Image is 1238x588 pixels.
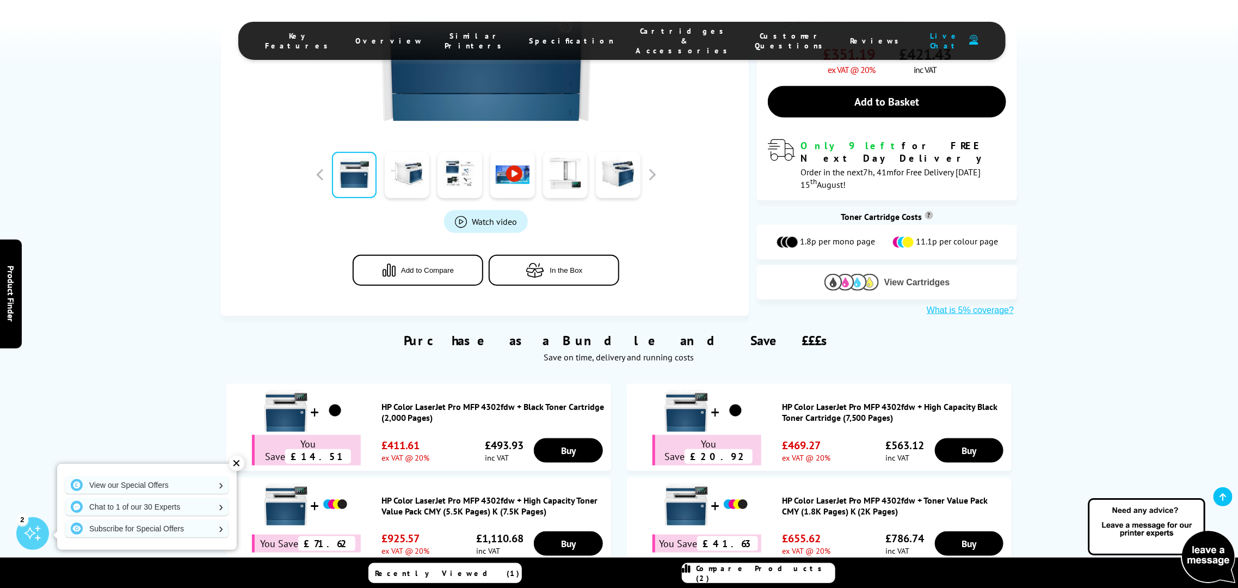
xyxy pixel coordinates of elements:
[534,438,603,463] a: Buy
[697,563,835,583] span: Compare Products (2)
[782,438,830,452] span: £469.27
[485,438,523,452] span: £493.93
[935,531,1004,556] a: Buy
[885,438,924,452] span: £563.12
[266,31,334,51] span: Key Features
[782,546,830,556] span: ex VAT @ 20%
[1086,497,1238,586] img: Open Live Chat window
[476,546,523,556] span: inc VAT
[445,31,508,51] span: Similar Printers
[381,546,430,556] span: ex VAT @ 20%
[652,535,761,553] div: You Save
[235,352,1004,363] div: Save on time, delivery and running costs
[322,491,349,518] img: HP Color LaserJet Pro MFP 4302fdw + High Capacity Toner Value Pack CMY (5.5K Pages) K (7.5K Pages)
[65,498,229,516] a: Chat to 1 of our 30 Experts
[285,449,351,464] span: £14.51
[229,456,244,471] div: ✕
[916,236,998,249] span: 11.1p per colour page
[353,255,483,286] button: Add to Compare
[782,531,830,546] span: £655.62
[768,139,1006,189] div: modal_delivery
[65,476,229,494] a: View our Special Offers
[765,273,1009,291] button: View Cartridges
[863,167,894,177] span: 7h, 41m
[65,520,229,537] a: Subscribe for Special Offers
[914,64,937,75] span: inc VAT
[664,389,708,433] img: HP Color LaserJet Pro MFP 4302fdw + High Capacity Black Toner Cartridge (7,500 Pages)
[925,211,933,219] sup: Cost per page
[885,452,924,463] span: inc VAT
[824,274,879,291] img: Cartridges
[298,536,355,551] span: £71.62
[356,36,423,46] span: Overview
[485,452,523,463] span: inc VAT
[685,449,753,464] span: £20.92
[252,435,361,465] div: You Save
[489,255,619,286] button: In the Box
[16,513,28,525] div: 2
[381,531,430,546] span: £925.57
[722,397,749,425] img: HP Color LaserJet Pro MFP 4302fdw + High Capacity Black Toner Cartridge (7,500 Pages)
[652,435,761,465] div: You Save
[800,139,1006,164] div: for FREE Next Day Delivery
[252,535,361,553] div: You Save
[381,452,430,463] span: ex VAT @ 20%
[664,483,708,526] img: HP Color LaserJet Pro MFP 4302fdw + Toner Value Pack CMY (1.8K Pages) K (2K Pages)
[375,568,520,578] span: Recently Viewed (1)
[800,236,875,249] span: 1.8p per mono page
[884,278,950,287] span: View Cartridges
[782,452,830,463] span: ex VAT @ 20%
[757,211,1017,222] div: Toner Cartridge Costs
[534,531,603,556] a: Buy
[221,316,1018,368] div: Purchase as a Bundle and Save £££s
[476,531,523,546] span: £1,110.68
[885,546,924,556] span: inc VAT
[682,563,835,583] a: Compare Products (2)
[381,495,606,517] a: HP Color LaserJet Pro MFP 4302fdw + High Capacity Toner Value Pack CMY (5.5K Pages) K (7.5K Pages)
[969,35,978,45] img: user-headset-duotone.svg
[923,305,1017,316] button: What is 5% coverage?
[927,31,964,51] span: Live Chat
[722,491,749,518] img: HP Color LaserJet Pro MFP 4302fdw + Toner Value Pack CMY (1.8K Pages) K (2K Pages)
[800,139,902,152] span: Only 9 left
[5,266,16,322] span: Product Finder
[264,483,307,526] img: HP Color LaserJet Pro MFP 4302fdw + High Capacity Toner Value Pack CMY (5.5K Pages) K (7.5K Pages)
[381,438,430,452] span: £411.61
[782,495,1006,517] a: HP Color LaserJet Pro MFP 4302fdw + Toner Value Pack CMY (1.8K Pages) K (2K Pages)
[444,210,528,233] a: Product_All_Videos
[368,563,522,583] a: Recently Viewed (1)
[529,36,614,46] span: Specification
[935,438,1004,463] a: Buy
[697,536,758,551] span: £41.63
[828,64,875,75] span: ex VAT @ 20%
[322,397,349,425] img: HP Color LaserJet Pro MFP 4302fdw + Black Toner Cartridge (2,000 Pages)
[768,86,1006,118] a: Add to Basket
[851,36,905,46] span: Reviews
[800,167,981,190] span: Order in the next for Free Delivery [DATE] 15 August!
[755,31,829,51] span: Customer Questions
[810,177,817,187] sup: th
[636,26,734,56] span: Cartridges & Accessories
[264,389,307,433] img: HP Color LaserJet Pro MFP 4302fdw + Black Toner Cartridge (2,000 Pages)
[381,401,606,423] a: HP Color LaserJet Pro MFP 4302fdw + Black Toner Cartridge (2,000 Pages)
[472,216,517,227] span: Watch video
[401,266,454,274] span: Add to Compare
[550,266,582,274] span: In the Box
[782,401,1006,423] a: HP Color LaserJet Pro MFP 4302fdw + High Capacity Black Toner Cartridge (7,500 Pages)
[885,531,924,546] span: £786.74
